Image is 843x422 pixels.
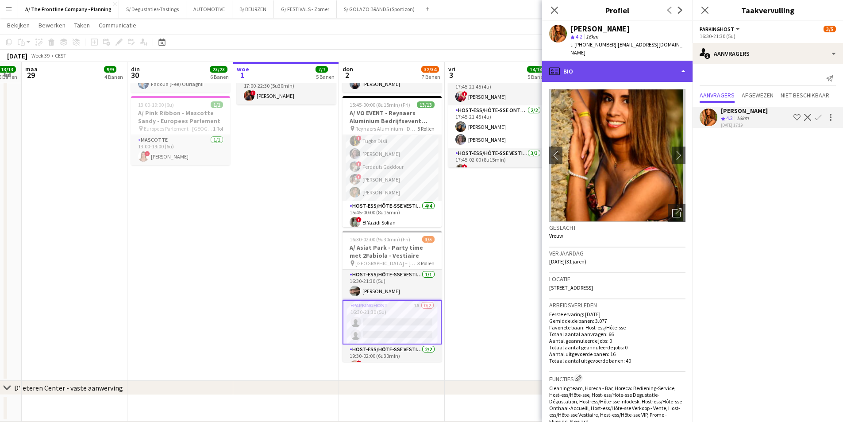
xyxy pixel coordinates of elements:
span: 16:30-02:00 (9u30min) (Fri) [350,236,410,243]
div: 17:45-02:00 (8u15min) (Sat)7/7A/ VO EVENT - Reynaers Aluminium Bedrijfsevent (02+03+05/10) Reynae... [448,36,547,167]
div: 16km [735,115,751,122]
span: ! [356,217,362,222]
h3: A/ Asiat Park - Party time met 2Fabiola - Vestiaire [343,244,442,259]
span: 9/9 [104,66,116,73]
button: S/ GOLAZO BRANDS (Sportizon) [337,0,422,18]
span: [DATE] (31 jaren) [549,258,586,265]
span: Taken [74,21,90,29]
span: 13/13 [417,101,435,108]
div: 16:30-21:30 (5u) [700,33,836,39]
p: Totaal aantal uitgevoerde banen: 40 [549,357,685,364]
button: Parkinghost [700,26,741,32]
h3: Verjaardag [549,249,685,257]
h3: Locatie [549,275,685,283]
span: Afgewezen [742,92,774,98]
h3: Geslacht [549,224,685,232]
p: Totaal aantal geannuleerde jobs: 0 [549,344,685,351]
span: | [EMAIL_ADDRESS][DOMAIN_NAME] [570,41,682,56]
button: S/ Degustaties-Tastings [119,0,186,18]
div: 4 Banen [104,74,123,80]
a: Communicatie [95,19,140,31]
div: 15:45-00:00 (8u15min) (Fri)13/13A/ VO EVENT - Reynaers Aluminium Bedrijfsevent (02+03+05/10) Reyn... [343,96,442,227]
p: Eerste ervaring: [DATE] [549,311,685,317]
span: ! [356,161,362,166]
span: 1 Rol [213,125,223,132]
app-card-role: Host-ess/Hôte-sse Vestiaire3/317:45-02:00 (8u15min)!El Yazidi Sofian [448,148,547,204]
app-card-role: Mascotte1/113:00-19:00 (6u)![PERSON_NAME] [131,135,230,165]
span: [GEOGRAPHIC_DATA] – [GEOGRAPHIC_DATA] [355,260,417,267]
div: 5 Banen [527,74,546,80]
div: Foto's pop-up openen [668,204,685,222]
span: 3/5 [422,236,435,243]
span: t. [PHONE_NUMBER] [570,41,616,48]
span: ! [145,151,150,156]
p: Totaal aantal aanvragen: 66 [549,331,685,337]
button: G/ FESTIVALS - Zomer [274,0,337,18]
span: Week 39 [29,52,51,59]
span: 4.2 [726,115,733,121]
h3: A/ VO EVENT - Reynaers Aluminium Bedrijfsevent (02+03+05/10) [343,109,442,125]
p: Aantal geannuleerde jobs: 0 [549,337,685,344]
span: 3/5 [824,26,836,32]
a: Taken [71,19,93,31]
h3: Taakvervulling [693,4,843,16]
div: CEST [55,52,66,59]
span: ! [356,174,362,179]
app-job-card: 16:30-02:00 (9u30min) (Fri)3/5A/ Asiat Park - Party time met 2Fabiola - Vestiaire [GEOGRAPHIC_DAT... [343,231,442,362]
span: ! [356,360,362,366]
div: [DATE] 17:19 [721,122,768,128]
span: don [343,65,353,73]
app-card-role: Host-ess/Hôte-sse Vestiaire2/219:30-02:00 (6u30min)! [343,345,442,387]
span: Bewerken [38,21,65,29]
span: 23/23 [210,66,227,73]
button: A/ The Frontline Company - Planning [18,0,119,18]
span: [STREET_ADDRESS] [549,284,593,291]
span: Europees Parlement - [GEOGRAPHIC_DATA] [144,125,213,132]
app-card-role: Host-ess/Hôte-sse Vestiaire1/116:30-21:30 (5u)[PERSON_NAME] [343,270,442,300]
div: Aanvragers [693,43,843,64]
h3: Profiel [542,4,693,16]
div: Bio [542,61,693,82]
span: woe [237,65,249,73]
span: vri [448,65,455,73]
span: Communicatie [99,21,136,29]
span: 7/7 [316,66,328,73]
div: 5 Banen [316,74,335,80]
span: Vrouw [549,232,563,239]
a: Bekijken [4,19,33,31]
button: B/ BEURZEN [232,0,274,18]
span: Bekijken [7,21,30,29]
div: [DATE] [7,51,27,60]
app-card-role: Parkinghost1A0/216:30-21:30 (5u) [343,300,442,345]
app-card-role: Host-ess/Hôte-sse Onthaal-Accueill2/217:45-21:45 (4u)[PERSON_NAME][PERSON_NAME] [448,105,547,148]
h3: Arbeidsverleden [549,301,685,309]
span: 16km [584,33,600,40]
span: ! [356,136,362,141]
app-card-role: Host-ess/Hôte-sse Scanning5/515:45-19:45 (4u)!Tugba Disli[PERSON_NAME]!Ferdauis Gaddour![PERSON_N... [343,120,442,201]
span: Aanvragers [700,92,735,98]
span: din [131,65,140,73]
span: 32/34 [421,66,439,73]
span: ! [462,164,467,170]
div: D'Ieteren Center - vaste aanwerving [14,383,123,392]
app-job-card: 13:00-19:00 (6u)1/1A/ Pink Ribbon - Mascotte Sandy - Europees Parlement Europees Parlement - [GEO... [131,96,230,165]
span: 1 [235,70,249,80]
p: Gemiddelde banen: 3.077 [549,317,685,324]
h3: A/ Pink Ribbon - Mascotte Sandy - Europees Parlement [131,109,230,125]
app-card-role: Host-ess/Hôte-sse1/117:00-22:30 (5u30min)![PERSON_NAME] [237,74,336,105]
div: [PERSON_NAME] [570,25,630,33]
span: Niet beschikbaar [781,92,829,98]
span: 29 [24,70,38,80]
div: 7 Banen [422,74,440,80]
span: maa [25,65,38,73]
span: 2 [341,70,353,80]
span: 1/1 [211,101,223,108]
span: 13:00-19:00 (6u) [138,101,174,108]
app-card-role: Host-ess/Hôte-sse Infodesk1/117:45-21:45 (4u)![PERSON_NAME] [448,75,547,105]
span: 4.2 [576,33,582,40]
span: Parkinghost [700,26,734,32]
span: 3 [447,70,455,80]
span: ! [250,90,256,96]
